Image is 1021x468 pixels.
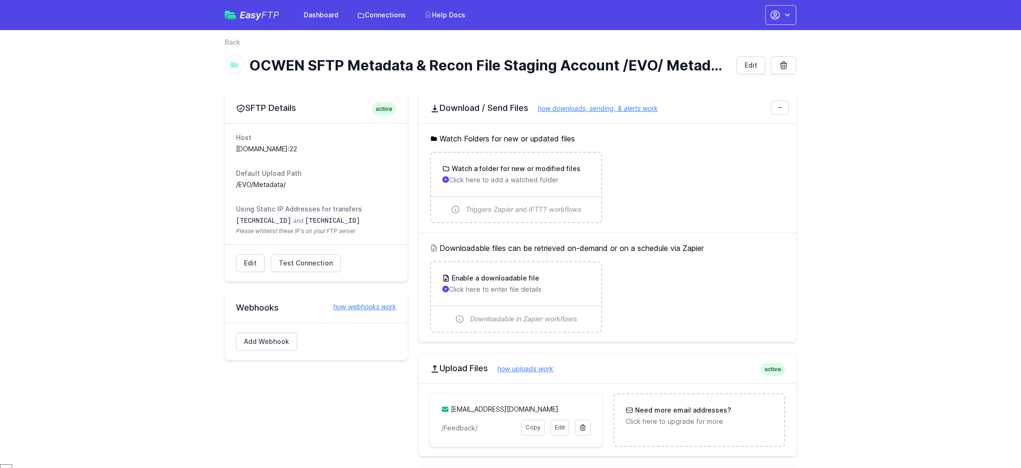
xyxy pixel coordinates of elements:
h5: Downloadable files can be retrieved on-demand or on a schedule via Zapier [430,242,785,254]
p: Click here to enter file details [442,285,589,294]
dt: Default Upload Path [236,169,396,178]
a: Edit [550,420,569,436]
a: Enable a downloadable file Click here to enter file details Downloadable in Zapier workflows [431,262,601,332]
span: active [372,102,396,116]
dd: /EVO/Metadata/ [236,180,396,189]
a: Dashboard [298,7,344,23]
p: /Feedback/ [441,423,515,433]
dt: Host [236,133,396,142]
span: Easy [240,10,279,20]
code: [TECHNICAL_ID] [305,217,361,225]
a: Connections [352,7,411,23]
p: Click here to add a watched folder [442,175,589,185]
a: Test Connection [271,254,341,272]
h3: Watch a folder for new or modified files [450,164,581,173]
p: Click here to upgrade for more [626,417,773,426]
h3: Enable a downloadable file [450,273,539,283]
a: Help Docs [419,7,471,23]
img: easyftp_logo.png [225,11,236,19]
h2: SFTP Details [236,102,396,114]
span: Test Connection [279,258,333,268]
dd: [DOMAIN_NAME]:22 [236,144,396,154]
a: Need more email addresses? Click here to upgrade for more [614,394,784,437]
a: how uploads work [488,365,553,373]
span: Please whitelist these IP's on your FTP server [236,227,396,235]
a: [EMAIL_ADDRESS][DOMAIN_NAME] [451,405,558,413]
a: Copy [521,420,545,436]
a: how downloads, sending, & alerts work [528,104,658,112]
span: Downloadable in Zapier workflows [470,314,577,324]
code: [TECHNICAL_ID] [236,217,291,225]
a: Back [225,38,240,47]
a: EasyFTP [225,10,279,20]
h2: Upload Files [430,363,785,374]
nav: Breadcrumb [225,38,796,53]
h2: Download / Send Files [430,102,785,114]
span: FTP [261,9,279,21]
span: Triggers Zapier and IFTTT workflows [466,205,581,214]
a: Edit [737,56,765,74]
h3: Need more email addresses? [633,406,731,415]
h2: Webhooks [236,302,396,313]
a: Edit [236,254,265,272]
a: how webhooks work [324,302,396,312]
h1: OCWEN SFTP Metadata & Recon File Staging Account /EVO/ Metadata & /EVO/Recon [249,57,729,74]
a: Add Webhook [236,333,297,351]
h5: Watch Folders for new or updated files [430,133,785,144]
a: Watch a folder for new or modified files Click here to add a watched folder Triggers Zapier and I... [431,153,601,222]
span: active [761,363,785,376]
span: and [293,217,303,224]
dt: Using Static IP Addresses for transfers [236,204,396,214]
